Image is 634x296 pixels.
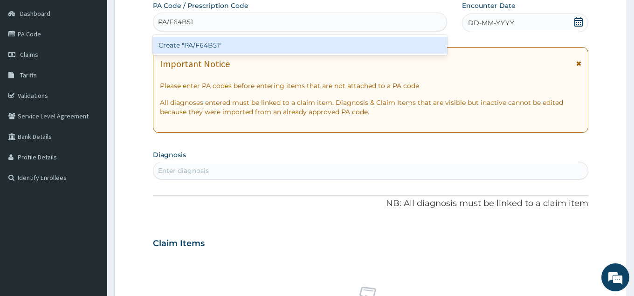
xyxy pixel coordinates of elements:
span: Tariffs [20,71,37,79]
label: Diagnosis [153,150,186,159]
h3: Claim Items [153,239,205,249]
div: Create "PA/F64B51" [153,37,447,54]
div: Chat with us now [48,52,157,64]
h1: Important Notice [160,59,230,69]
span: Dashboard [20,9,50,18]
div: Enter diagnosis [158,166,209,175]
textarea: Type your message and hit 'Enter' [5,197,178,230]
span: Claims [20,50,38,59]
p: All diagnoses entered must be linked to a claim item. Diagnosis & Claim Items that are visible bu... [160,98,581,117]
label: PA Code / Prescription Code [153,1,248,10]
span: DD-MM-YYYY [468,18,514,28]
span: We're online! [54,89,129,183]
img: d_794563401_company_1708531726252_794563401 [17,47,38,70]
label: Encounter Date [462,1,516,10]
div: Minimize live chat window [153,5,175,27]
p: NB: All diagnosis must be linked to a claim item [153,198,588,210]
p: Please enter PA codes before entering items that are not attached to a PA code [160,81,581,90]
